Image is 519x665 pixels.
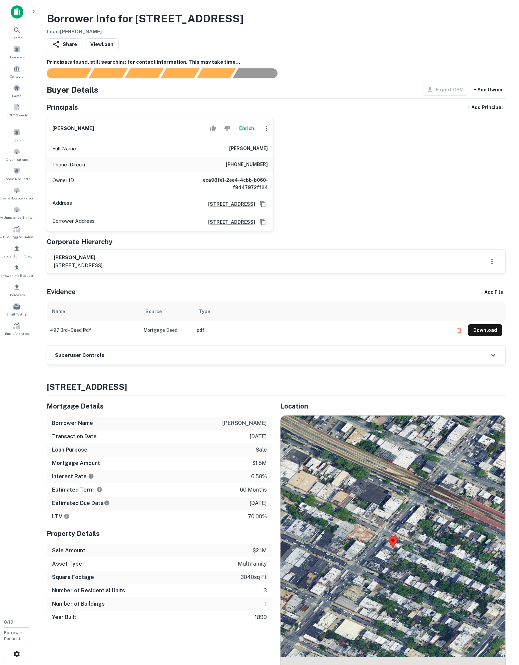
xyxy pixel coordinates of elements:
div: AI fulfillment process complete. [233,68,286,78]
div: Borrower Info Requests [2,261,31,279]
div: Source [145,307,162,315]
a: Review Unmatched Transactions [2,203,31,221]
h6: Loan : [PERSON_NAME] [47,28,243,36]
h6: Estimated Due Date [52,499,110,507]
td: 497 3rd - deed.pdf [47,321,140,340]
h6: [PERSON_NAME] [54,254,102,261]
span: Users [12,137,21,143]
button: Accept [207,122,219,135]
p: Full Name [52,145,76,153]
h6: Sale Amount [52,547,85,555]
p: [DATE] [249,499,267,507]
svg: LTVs displayed on the website are for informational purposes only and may be reported incorrectly... [64,513,70,519]
span: Organizations [6,157,28,162]
button: Reject [221,122,233,135]
h6: Interest Rate [52,473,94,481]
a: Email Testing [2,300,31,318]
div: Type [199,307,210,315]
button: + Add Owner [471,84,506,96]
a: ViewLoan [85,38,119,50]
button: Copy Address [258,217,268,227]
span: Access Requests [3,176,30,181]
iframe: Chat Widget [486,612,519,644]
button: Delete file [453,325,465,336]
div: Principals found, AI now looking for contact information... [160,68,199,78]
button: Download [468,324,502,336]
a: Email Analytics [2,319,31,338]
h6: Number of Residential Units [52,587,125,595]
a: Search [2,24,31,42]
h6: Number of Buildings [52,600,105,608]
a: Users [2,126,31,144]
p: $1.5m [252,459,267,467]
span: Search [11,35,22,40]
h5: Evidence [47,287,76,297]
h6: Transaction Date [52,433,97,441]
h6: Estimated Term [52,486,102,494]
span: Borrower Requests [4,630,23,641]
button: Share [47,38,82,50]
td: Mortgage Deed [140,321,193,340]
img: capitalize-icon.png [11,5,23,19]
h5: Location [280,401,506,411]
div: scrollable content [47,302,506,346]
h6: [PHONE_NUMBER] [226,161,268,169]
span: Contacts [10,74,23,79]
h6: eca98fe1-2ee4-4cbb-b060-f9447972ff24 [188,176,268,191]
svg: The interest rates displayed on the website are for informational purposes only and may be report... [88,473,94,479]
h5: Property Details [47,529,272,539]
a: Borrowers [2,281,31,299]
h6: [STREET_ADDRESS] [203,200,255,208]
div: Sending borrower request to AI... [39,68,89,78]
th: Source [140,302,193,321]
a: [STREET_ADDRESS] [203,218,255,226]
h6: LTV [52,513,70,521]
button: + Add Principal [465,101,506,113]
div: Your request is received and processing... [88,68,127,78]
a: Organizations [2,145,31,163]
p: sale [255,446,267,454]
span: Borrowers [9,292,25,297]
h6: Superuser Controls [55,352,104,359]
p: [DATE] [249,433,267,441]
td: pdf [193,321,450,340]
span: Borrowers [9,54,25,60]
a: Borrowers [2,43,31,61]
button: Copy Address [258,199,268,209]
div: Principals found, still searching for contact information. This may take time... [196,68,235,78]
h5: Corporate Hierarchy [47,237,112,247]
p: [PERSON_NAME] [222,419,267,427]
th: Name [47,302,140,321]
p: 1899 [255,613,267,621]
a: Lender Admin View [2,242,31,260]
svg: Estimate is based on a standard schedule for this type of loan. [104,500,110,506]
span: Email Testing [6,311,27,317]
p: 3040 sq ft [240,573,267,581]
a: Saved [2,82,31,100]
h3: Borrower Info for [STREET_ADDRESS] [47,11,243,27]
a: Access Requests [2,165,31,183]
h4: [STREET_ADDRESS] [47,381,506,393]
p: Borrower Address [52,217,95,227]
h5: Mortgage Details [47,401,272,411]
th: Type [193,302,450,321]
p: 60 months [240,486,267,494]
a: Create Notable Person [2,184,31,202]
h6: [PERSON_NAME] [229,145,268,153]
h6: Principals found, still searching for contact information. This may take time... [47,58,506,66]
p: $2.1m [252,547,267,555]
a: Review LTV Flagged Transactions [2,223,31,241]
p: 1 [265,600,267,608]
div: Contacts [2,62,31,80]
a: SREO Search [2,101,31,119]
